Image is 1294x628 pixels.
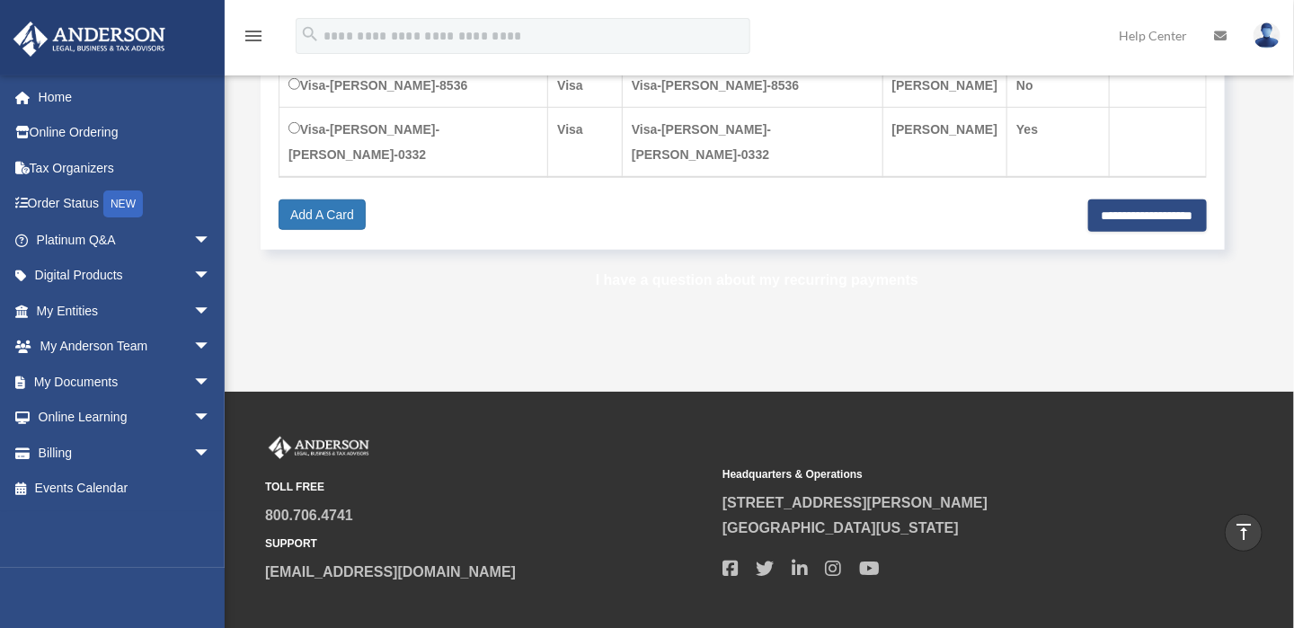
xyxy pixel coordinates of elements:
a: Online Learningarrow_drop_down [13,400,238,436]
td: [PERSON_NAME] [882,108,1006,178]
a: I have a question about my recurring payments [596,272,918,287]
td: Visa-[PERSON_NAME]-8536 [279,64,548,108]
a: Platinum Q&Aarrow_drop_down [13,222,238,258]
a: Billingarrow_drop_down [13,435,238,471]
td: Visa [548,108,623,178]
a: Events Calendar [13,471,238,507]
a: My Anderson Teamarrow_drop_down [13,329,238,365]
span: arrow_drop_down [193,435,229,472]
img: Anderson Advisors Platinum Portal [265,437,373,460]
a: [EMAIL_ADDRESS][DOMAIN_NAME] [265,564,516,579]
td: Visa-[PERSON_NAME]-[PERSON_NAME]-0332 [279,108,548,178]
td: [PERSON_NAME] [882,64,1006,108]
i: menu [243,25,264,47]
a: Home [13,79,238,115]
span: arrow_drop_down [193,400,229,437]
td: Visa-[PERSON_NAME]-[PERSON_NAME]-0332 [622,108,882,178]
td: Yes [1007,108,1110,178]
a: [STREET_ADDRESS][PERSON_NAME] [722,495,988,510]
span: arrow_drop_down [193,364,229,401]
div: NEW [103,190,143,217]
small: SUPPORT [265,535,710,553]
td: Visa-[PERSON_NAME]-8536 [622,64,882,108]
small: Headquarters & Operations [722,465,1167,484]
td: Visa [548,64,623,108]
a: My Documentsarrow_drop_down [13,364,238,400]
a: menu [243,31,264,47]
span: arrow_drop_down [193,258,229,295]
i: vertical_align_top [1233,521,1254,543]
a: Add A Card [279,199,366,230]
td: No [1007,64,1110,108]
a: 800.706.4741 [265,508,353,523]
img: User Pic [1254,22,1281,49]
img: Anderson Advisors Platinum Portal [8,22,171,57]
i: search [300,24,320,44]
a: [GEOGRAPHIC_DATA][US_STATE] [722,520,959,535]
a: Tax Organizers [13,150,238,186]
span: arrow_drop_down [193,222,229,259]
a: Digital Productsarrow_drop_down [13,258,238,294]
span: arrow_drop_down [193,293,229,330]
a: vertical_align_top [1225,514,1263,552]
small: TOLL FREE [265,478,710,497]
a: My Entitiesarrow_drop_down [13,293,238,329]
a: Order StatusNEW [13,186,238,223]
a: Online Ordering [13,115,238,151]
span: arrow_drop_down [193,329,229,366]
